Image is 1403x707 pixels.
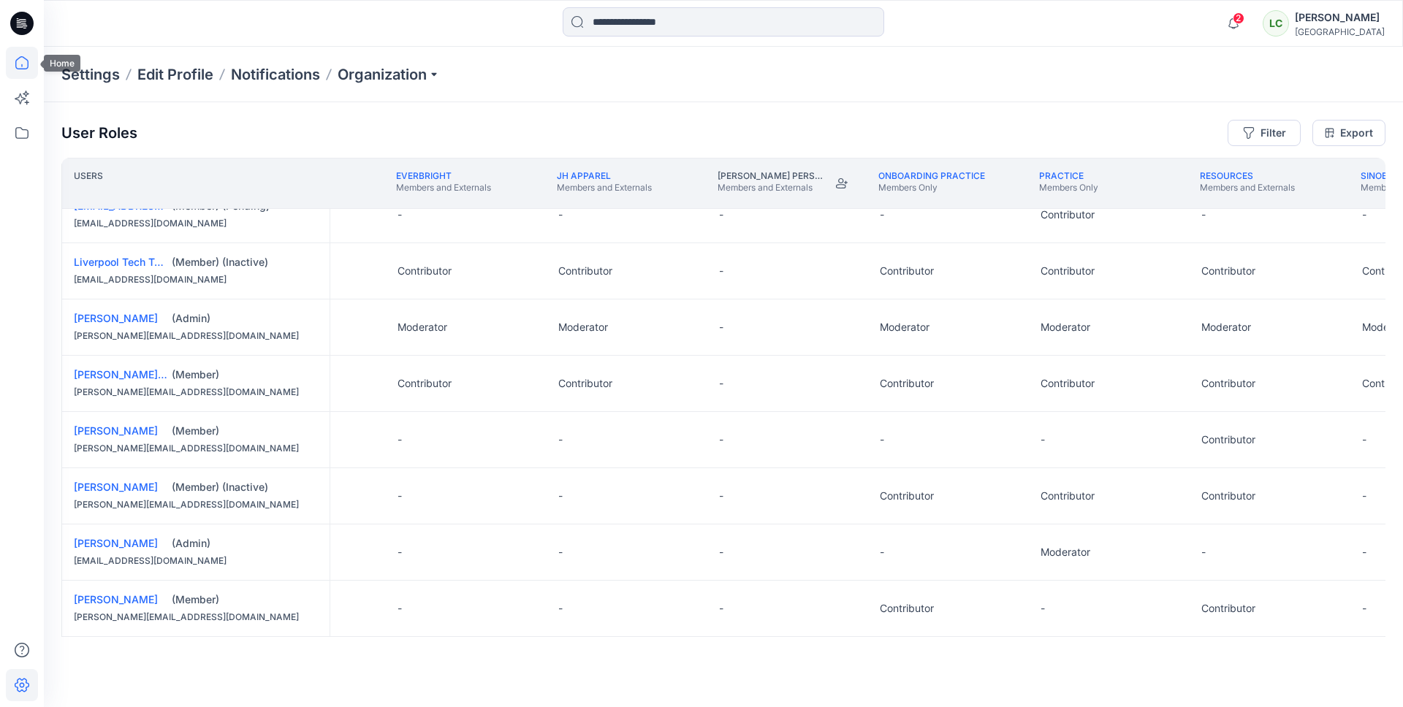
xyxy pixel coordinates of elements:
[1041,376,1095,391] p: Contributor
[1362,489,1366,503] p: -
[398,207,402,222] p: -
[829,170,855,196] button: Join
[1201,489,1255,503] p: Contributor
[74,424,158,437] a: [PERSON_NAME]
[1201,545,1206,559] p: -
[172,255,318,270] div: (Member) (Inactive)
[557,182,652,194] p: Members and Externals
[74,368,245,381] a: [PERSON_NAME] [PERSON_NAME]
[880,545,884,559] p: -
[172,367,318,382] div: (Member)
[61,124,137,142] p: User Roles
[1201,264,1255,278] p: Contributor
[719,207,723,222] p: -
[880,320,929,335] p: Moderator
[1201,376,1255,391] p: Contributor
[74,329,318,343] div: [PERSON_NAME][EMAIL_ADDRESS][DOMAIN_NAME]
[1263,10,1289,37] div: LC
[1362,432,1366,447] p: -
[558,320,608,335] p: Moderator
[398,545,402,559] p: -
[398,432,402,447] p: -
[396,170,452,181] a: EVERBRIGHT
[878,170,985,181] a: Onboarding Practice
[719,601,723,616] p: -
[1041,320,1090,335] p: Moderator
[172,424,318,438] div: (Member)
[719,432,723,447] p: -
[172,536,318,551] div: (Admin)
[1201,601,1255,616] p: Contributor
[1041,264,1095,278] p: Contributor
[1041,545,1090,559] p: Moderator
[74,537,158,549] a: [PERSON_NAME]
[74,610,318,624] div: [PERSON_NAME][EMAIL_ADDRESS][DOMAIN_NAME]
[398,320,447,335] p: Moderator
[1362,545,1366,559] p: -
[1362,207,1366,222] p: -
[74,481,158,493] a: [PERSON_NAME]
[1041,207,1095,222] p: Contributor
[558,601,563,616] p: -
[1295,26,1385,37] div: [GEOGRAPHIC_DATA]
[172,592,318,607] div: (Member)
[1228,120,1301,146] button: Filter
[398,489,402,503] p: -
[172,480,318,494] div: (Member) (Inactive)
[74,312,158,324] a: [PERSON_NAME]
[1041,601,1045,616] p: -
[719,489,723,503] p: -
[74,216,318,231] div: [EMAIL_ADDRESS][DOMAIN_NAME]
[557,170,611,181] a: JH APPAREL
[74,497,318,512] div: [PERSON_NAME][EMAIL_ADDRESS][DOMAIN_NAME]
[880,601,934,616] p: Contributor
[558,545,563,559] p: -
[878,182,985,194] p: Members Only
[74,593,158,605] a: [PERSON_NAME]
[172,311,318,326] div: (Admin)
[719,545,723,559] p: -
[1039,182,1098,194] p: Members Only
[719,320,723,335] p: -
[1041,489,1095,503] p: Contributor
[880,264,934,278] p: Contributor
[558,489,563,503] p: -
[719,376,723,391] p: -
[558,376,612,391] p: Contributor
[398,601,402,616] p: -
[880,376,934,391] p: Contributor
[61,64,120,85] p: Settings
[1200,170,1253,181] a: Resources
[74,385,318,400] div: [PERSON_NAME][EMAIL_ADDRESS][DOMAIN_NAME]
[74,170,103,196] p: Users
[880,432,884,447] p: -
[1233,12,1244,24] span: 2
[558,432,563,447] p: -
[880,489,934,503] p: Contributor
[398,376,452,391] p: Contributor
[137,64,213,85] a: Edit Profile
[880,207,884,222] p: -
[719,264,723,278] p: -
[1041,432,1045,447] p: -
[74,256,192,268] a: Liverpool Tech Tdlaptop
[718,170,823,182] p: [PERSON_NAME] Personal Zone
[1295,9,1385,26] div: [PERSON_NAME]
[74,441,318,456] div: [PERSON_NAME][EMAIL_ADDRESS][DOMAIN_NAME]
[74,272,318,287] div: [EMAIL_ADDRESS][DOMAIN_NAME]
[718,182,823,194] p: Members and Externals
[396,182,491,194] p: Members and Externals
[1201,320,1251,335] p: Moderator
[398,264,452,278] p: Contributor
[1362,601,1366,616] p: -
[1201,432,1255,447] p: Contributor
[1039,170,1084,181] a: Practice
[558,207,563,222] p: -
[74,554,318,568] div: [EMAIL_ADDRESS][DOMAIN_NAME]
[558,264,612,278] p: Contributor
[231,64,320,85] a: Notifications
[1200,182,1295,194] p: Members and Externals
[1312,120,1385,146] a: Export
